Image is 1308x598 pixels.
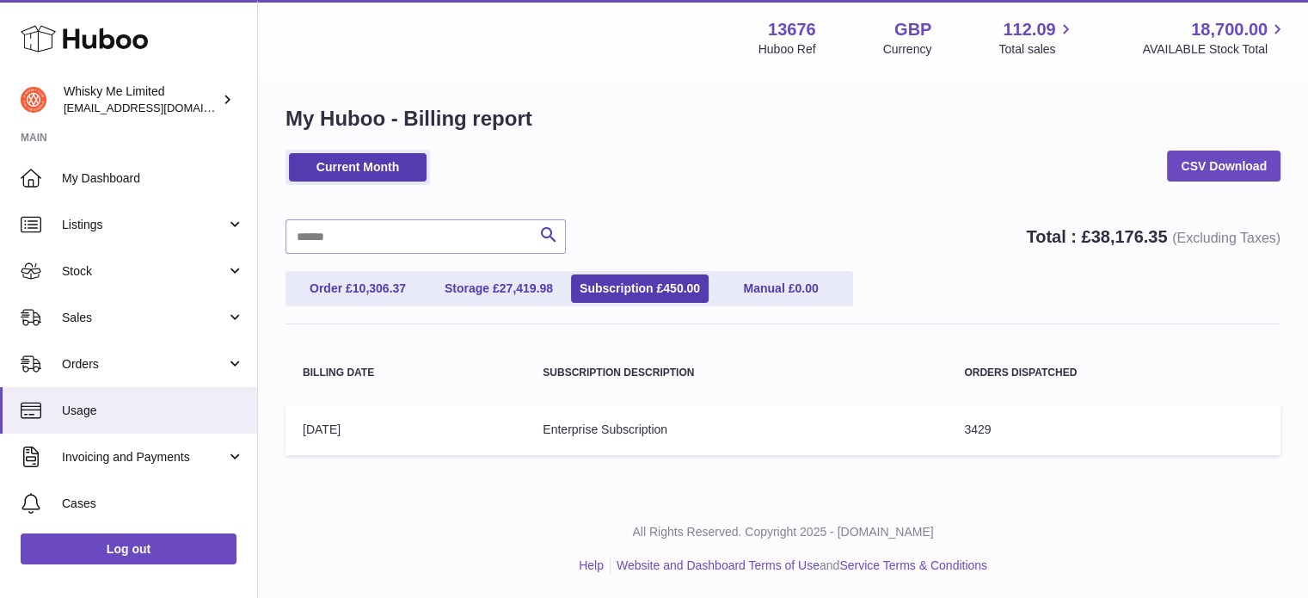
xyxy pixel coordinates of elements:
strong: 13676 [768,18,816,41]
h1: My Huboo - Billing report [286,105,1280,133]
span: Cases [62,496,244,512]
div: Whisky Me Limited [64,83,218,116]
span: 0.00 [795,281,818,295]
a: Current Month [289,153,427,182]
td: 3429 [947,404,1280,455]
p: All Rights Reserved. Copyright 2025 - [DOMAIN_NAME] [272,524,1294,540]
div: Huboo Ref [758,41,816,58]
td: Enterprise Subscription [525,404,947,455]
a: Subscription £450.00 [571,274,709,303]
span: 18,700.00 [1191,18,1268,41]
a: 112.09 Total sales [998,18,1075,58]
a: Storage £27,419.98 [430,274,568,303]
strong: GBP [894,18,931,41]
a: Manual £0.00 [712,274,850,303]
span: 38,176.35 [1090,227,1167,246]
a: Help [579,558,604,572]
span: Listings [62,217,226,233]
a: Order £10,306.37 [289,274,427,303]
span: My Dashboard [62,170,244,187]
a: Website and Dashboard Terms of Use [617,558,820,572]
th: Orders Dispatched [947,350,1280,396]
a: Service Terms & Conditions [839,558,987,572]
span: (Excluding Taxes) [1172,231,1280,245]
span: Invoicing and Payments [62,449,226,465]
div: Currency [883,41,932,58]
span: 112.09 [1003,18,1055,41]
strong: Total : £ [1026,227,1280,246]
span: 10,306.37 [353,281,406,295]
span: 27,419.98 [500,281,553,295]
span: AVAILABLE Stock Total [1142,41,1287,58]
span: Sales [62,310,226,326]
a: Log out [21,533,236,564]
span: Usage [62,403,244,419]
span: Total sales [998,41,1075,58]
td: [DATE] [286,404,525,455]
a: CSV Download [1167,151,1280,182]
span: Orders [62,356,226,373]
span: [EMAIL_ADDRESS][DOMAIN_NAME] [64,101,253,114]
img: orders@whiskyshop.com [21,87,46,113]
a: 18,700.00 AVAILABLE Stock Total [1142,18,1287,58]
span: Stock [62,263,226,280]
th: Billing Date [286,350,525,396]
span: 450.00 [663,281,700,295]
th: Subscription Description [525,350,947,396]
li: and [611,558,987,574]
